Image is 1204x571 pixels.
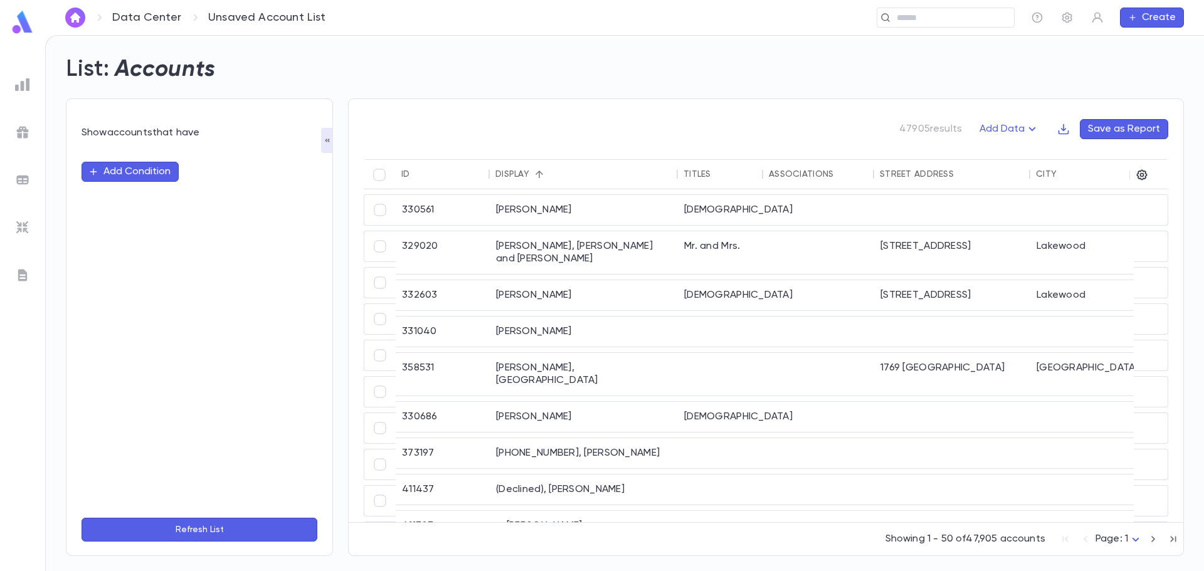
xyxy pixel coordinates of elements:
div: [PHONE_NUMBER], [PERSON_NAME] [490,438,678,468]
button: Sort [1057,164,1077,184]
button: Create [1120,8,1184,28]
div: 329020 [396,231,490,274]
button: Sort [711,164,731,184]
button: Sort [410,164,430,184]
button: Save as Report [1080,119,1168,139]
img: logo [10,10,35,34]
img: home_white.a664292cf8c1dea59945f0da9f25487c.svg [68,13,83,23]
button: Sort [529,164,549,184]
div: 1769 [GEOGRAPHIC_DATA] [874,353,1030,396]
div: [PERSON_NAME] [490,195,678,225]
button: Sort [954,164,974,184]
div: [PERSON_NAME], [GEOGRAPHIC_DATA] [490,353,678,396]
p: Unsaved Account List [208,11,326,24]
div: [DEMOGRAPHIC_DATA] [678,195,763,225]
div: (Declined), [PERSON_NAME] [490,474,678,505]
button: Add Data [972,119,1047,139]
div: City [1036,169,1057,179]
div: [PERSON_NAME] [490,280,678,310]
p: Show accounts that have [82,127,317,139]
div: [PERSON_NAME], [PERSON_NAME] and [PERSON_NAME] [490,231,678,274]
div: 358531 [396,353,490,396]
div: Page: 1 [1096,530,1143,549]
button: Add Condition [82,162,179,182]
div: 330686 [396,402,490,432]
div: Titles [684,169,711,179]
div: 411307 [396,511,490,541]
img: letters_grey.7941b92b52307dd3b8a917253454ce1c.svg [15,268,30,283]
div: [DEMOGRAPHIC_DATA] [678,280,763,310]
h2: Accounts [115,56,216,83]
a: Data Center [112,11,181,24]
div: 411437 [396,474,490,505]
div: Display [495,169,529,179]
div: [STREET_ADDRESS] [874,231,1030,274]
img: campaigns_grey.99e729a5f7ee94e3726e6486bddda8f1.svg [15,125,30,140]
div: 373197 [396,438,490,468]
div: 331040 [396,317,490,347]
div: ID [401,169,410,179]
div: Associations [769,169,833,179]
p: Showing 1 - 50 of 47,905 accounts [885,533,1045,545]
div: 330561 [396,195,490,225]
div: Street Address [880,169,954,179]
div: Lakewood [1030,231,1166,274]
button: Refresh List [82,518,317,542]
div: 332603 [396,280,490,310]
p: 47905 results [899,123,962,135]
div: [GEOGRAPHIC_DATA] [1030,353,1166,396]
div: [STREET_ADDRESS] [874,280,1030,310]
span: Page: 1 [1096,534,1128,544]
img: imports_grey.530a8a0e642e233f2baf0ef88e8c9fcb.svg [15,220,30,235]
div: [PERSON_NAME] [490,317,678,347]
div: [DEMOGRAPHIC_DATA] [678,402,763,432]
div: -, [PERSON_NAME] [490,511,678,541]
div: Lakewood [1030,280,1166,310]
div: [PERSON_NAME] [490,402,678,432]
div: Mr. and Mrs. [678,231,763,274]
h2: List: [66,56,110,83]
img: reports_grey.c525e4749d1bce6a11f5fe2a8de1b229.svg [15,77,30,92]
img: batches_grey.339ca447c9d9533ef1741baa751efc33.svg [15,172,30,187]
